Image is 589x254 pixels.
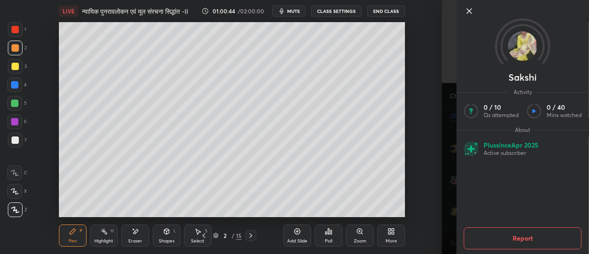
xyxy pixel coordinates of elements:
button: Report [464,227,582,249]
p: Active subscriber [484,149,538,157]
div: Eraser [128,239,142,243]
button: End Class [367,6,405,17]
p: 0 / 10 [484,103,519,112]
div: 6 [7,114,27,129]
div: 15 [236,231,242,240]
div: Highlight [94,239,113,243]
div: P [80,229,82,233]
span: Activity [509,89,537,96]
div: L [173,229,176,233]
div: Zoom [354,239,366,243]
p: 0 / 40 [547,103,582,112]
div: S [205,229,208,233]
span: About [510,126,535,134]
button: mute [272,6,306,17]
h4: न्यायिक पुनरावलोकन एवं मूल संरचना सिद्धांत -II [82,7,188,16]
div: Add Slide [287,239,307,243]
div: Shapes [159,239,174,243]
div: Select [191,239,204,243]
span: mute [287,8,300,14]
img: 0e3ee3fcff404f8280ac4a0b0db3dd51.jpg [508,31,537,61]
div: Poll [325,239,332,243]
div: X [7,184,27,199]
div: H [110,229,114,233]
div: LIVE [59,6,78,17]
div: C [7,165,27,180]
div: 1 [8,22,26,37]
div: 2 [220,233,230,238]
p: Plus since Apr 2025 [484,141,538,149]
div: Z [8,202,27,217]
div: Pen [69,239,77,243]
div: / [231,233,234,238]
button: CLASS SETTINGS [311,6,362,17]
div: 2 [8,41,27,55]
div: More [386,239,397,243]
div: 7 [8,133,27,148]
p: Qs attempted [484,112,519,119]
div: 3 [8,59,27,74]
div: 4 [7,77,27,92]
p: Mins watched [547,112,582,119]
div: 5 [7,96,27,111]
p: Sakshi [508,74,537,81]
